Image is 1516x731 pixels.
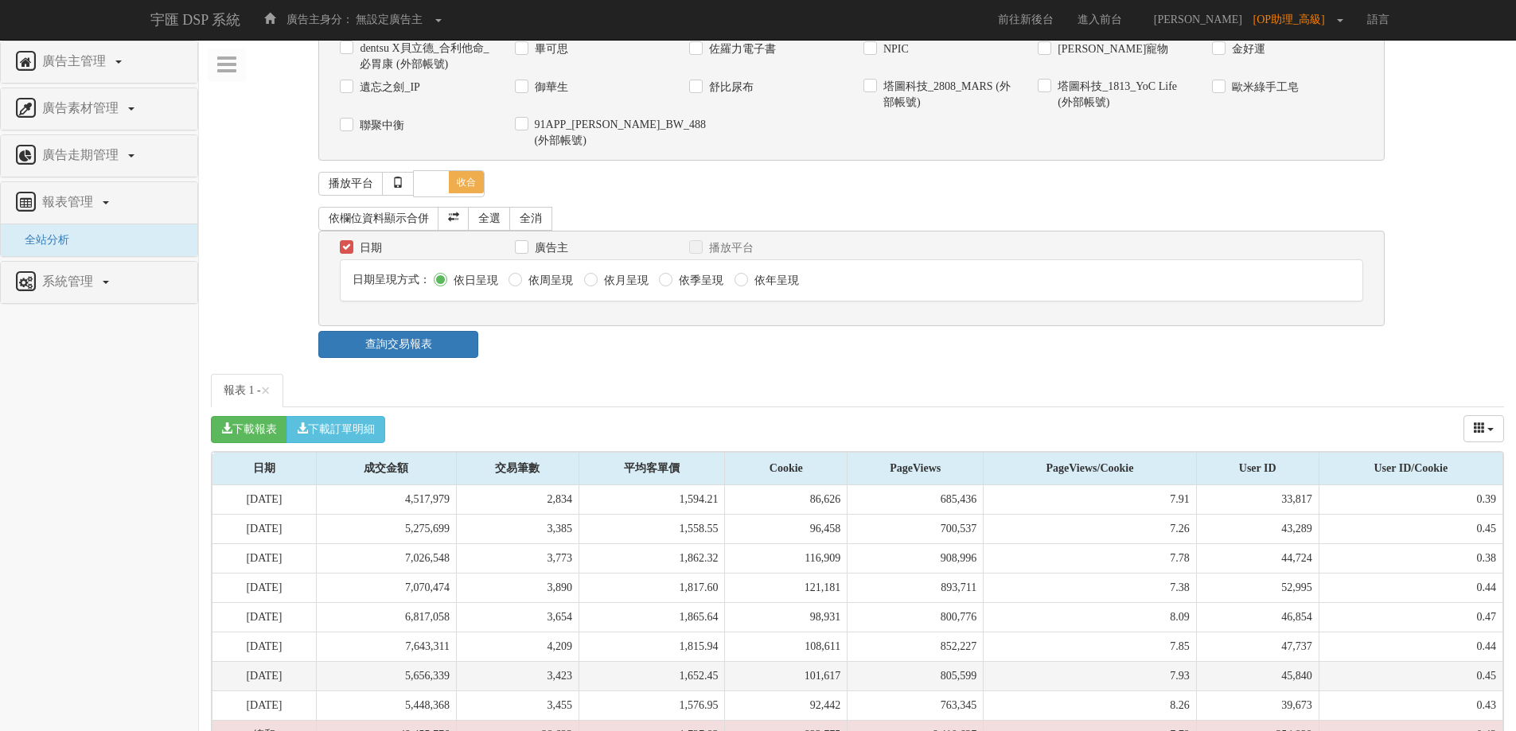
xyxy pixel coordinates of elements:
label: 廣告主 [531,240,568,256]
td: 92,442 [725,691,848,721]
td: 763,345 [848,691,984,721]
div: Columns [1463,415,1505,442]
div: PageViews [848,453,983,484]
td: 96,458 [725,515,848,544]
span: 報表管理 [38,195,101,208]
div: 平均客單價 [579,453,724,484]
td: 7,026,548 [316,544,456,574]
td: 86,626 [725,485,848,515]
span: 廣告主管理 [38,54,114,68]
td: [DATE] [212,603,317,632]
span: 收合 [449,171,484,193]
td: 3,455 [457,691,579,721]
td: [DATE] [212,515,317,544]
td: 7.26 [984,515,1197,544]
td: 1,652.45 [579,662,724,691]
a: 查詢交易報表 [318,331,478,358]
td: 0.43 [1319,691,1502,721]
label: 依月呈現 [600,273,649,289]
span: [OP助理_高級] [1253,14,1333,25]
a: 全站分析 [13,234,69,246]
td: 2,834 [457,485,579,515]
span: 無設定廣告主 [356,14,423,25]
label: 舒比尿布 [705,80,754,95]
label: dentsu X貝立德_合利他命_必胃康 (外部帳號) [356,41,490,72]
div: User ID/Cookie [1319,453,1502,484]
td: 7.78 [984,544,1197,574]
span: [PERSON_NAME] [1146,14,1250,25]
span: 廣告走期管理 [38,148,127,161]
td: 7.38 [984,574,1197,603]
td: 805,599 [848,662,984,691]
td: 45,840 [1196,662,1319,691]
label: 依日呈現 [450,273,498,289]
div: 日期 [212,453,316,484]
td: [DATE] [212,662,317,691]
label: 依年呈現 [750,273,799,289]
div: 成交金額 [317,453,456,484]
div: Cookie [725,453,847,484]
td: 0.45 [1319,515,1502,544]
td: 98,931 [725,603,848,632]
label: 播放平台 [705,240,754,256]
td: 7.93 [984,662,1197,691]
td: 1,865.64 [579,603,724,632]
td: 33,817 [1196,485,1319,515]
td: 1,558.55 [579,515,724,544]
label: 佐羅力電子書 [705,41,776,57]
td: 5,275,699 [316,515,456,544]
td: 0.45 [1319,662,1502,691]
label: 畢可思 [531,41,568,57]
span: 系統管理 [38,274,101,288]
a: 系統管理 [13,270,185,295]
td: 1,594.21 [579,485,724,515]
td: [DATE] [212,632,317,662]
td: 700,537 [848,515,984,544]
a: 全選 [468,207,511,231]
td: 800,776 [848,603,984,632]
td: [DATE] [212,485,317,515]
button: 下載報表 [211,416,287,443]
td: 1,817.60 [579,574,724,603]
td: 1,862.32 [579,544,724,574]
div: User ID [1197,453,1319,484]
label: 塔圖科技_2808_MARS (外部帳號) [879,79,1014,111]
label: 御華生 [531,80,568,95]
td: 44,724 [1196,544,1319,574]
td: 52,995 [1196,574,1319,603]
td: 1,815.94 [579,632,724,662]
label: 依季呈現 [675,273,723,289]
td: 6,817,058 [316,603,456,632]
td: 8.09 [984,603,1197,632]
td: 7.91 [984,485,1197,515]
td: 893,711 [848,574,984,603]
div: PageViews/Cookie [984,453,1196,484]
td: 908,996 [848,544,984,574]
label: NPIC [879,41,909,57]
td: 3,654 [457,603,579,632]
a: 全消 [509,207,552,231]
td: 4,209 [457,632,579,662]
label: [PERSON_NAME]寵物 [1054,41,1168,57]
td: 116,909 [725,544,848,574]
label: 聯聚中衡 [356,118,404,134]
td: 3,890 [457,574,579,603]
td: 39,673 [1196,691,1319,721]
td: 7,643,311 [316,632,456,662]
td: 4,517,979 [316,485,456,515]
td: 3,385 [457,515,579,544]
a: 報表管理 [13,190,185,216]
span: 廣告素材管理 [38,101,127,115]
td: [DATE] [212,574,317,603]
a: 報表 1 - [211,374,283,407]
td: 5,448,368 [316,691,456,721]
label: 歐米綠手工皂 [1228,80,1299,95]
td: 47,737 [1196,632,1319,662]
td: 5,656,339 [316,662,456,691]
td: [DATE] [212,691,317,721]
td: 685,436 [848,485,984,515]
td: 7.85 [984,632,1197,662]
td: 0.39 [1319,485,1502,515]
button: Close [261,383,271,399]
